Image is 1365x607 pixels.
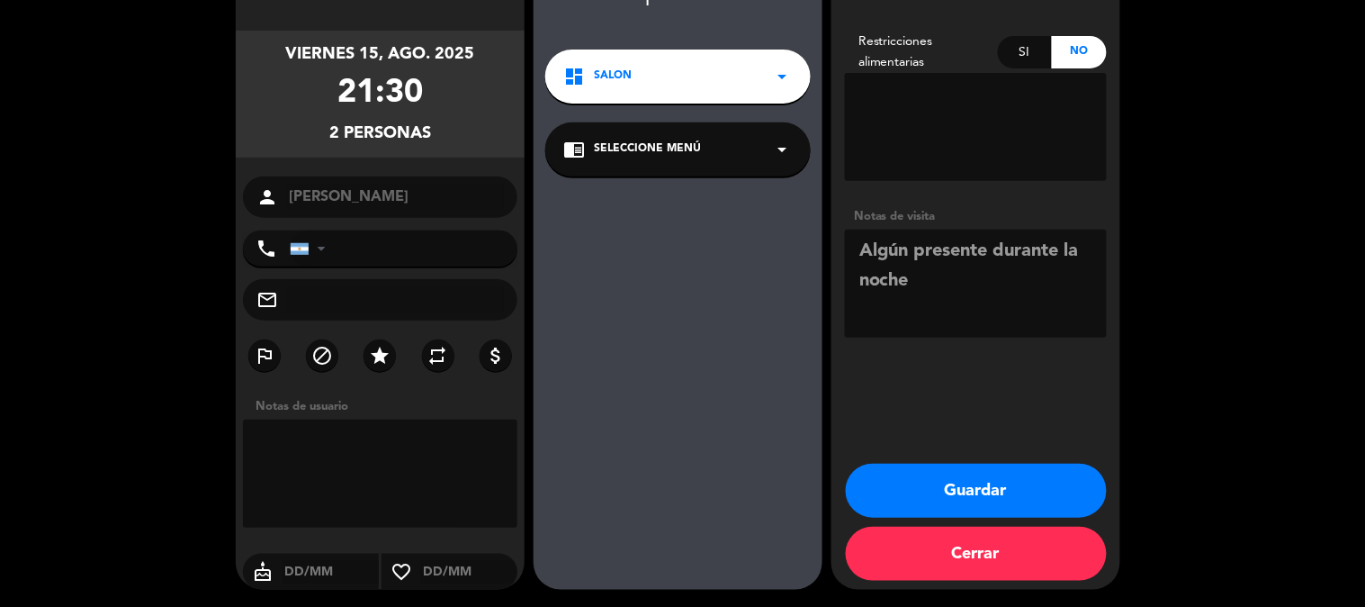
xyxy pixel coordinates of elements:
div: Restricciones alimentarias [845,32,998,73]
i: attach_money [485,345,507,367]
i: repeat [427,345,449,367]
div: Notas de usuario [247,397,525,416]
div: viernes 15, ago. 2025 [286,41,475,68]
i: arrow_drop_down [771,139,793,160]
i: mail_outline [256,289,278,311]
i: cake [243,561,283,583]
div: Si [998,36,1053,68]
div: 21:30 [337,68,423,121]
i: arrow_drop_down [771,66,793,87]
i: person [256,186,278,208]
button: Guardar [846,464,1107,518]
button: Cerrar [846,527,1107,581]
i: block [311,345,333,367]
input: DD/MM [283,561,379,584]
input: DD/MM [421,561,517,584]
i: chrome_reader_mode [563,139,585,160]
div: 2 personas [329,121,431,147]
i: favorite_border [382,561,421,583]
span: Seleccione Menú [594,140,701,159]
div: No [1052,36,1107,68]
div: Argentina: +54 [291,231,332,266]
span: Salon [594,68,632,86]
i: outlined_flag [254,345,275,367]
i: star [369,345,391,367]
div: Notas de visita [845,207,1107,226]
i: phone [256,238,277,259]
i: dashboard [563,66,585,87]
